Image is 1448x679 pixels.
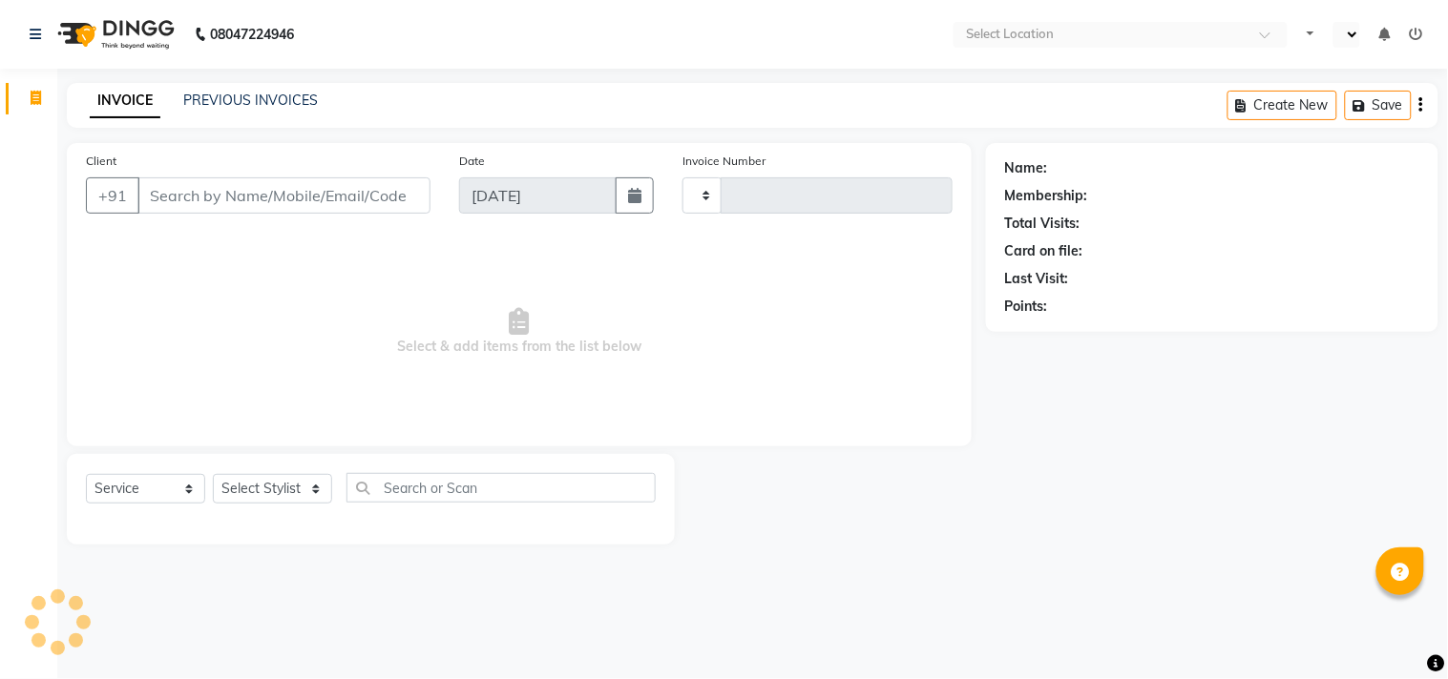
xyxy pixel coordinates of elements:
button: Save [1345,91,1412,120]
input: Search by Name/Mobile/Email/Code [137,177,430,214]
a: INVOICE [90,84,160,118]
div: Last Visit: [1005,269,1069,289]
img: logo [49,8,179,61]
button: Create New [1228,91,1337,120]
a: PREVIOUS INVOICES [183,92,318,109]
label: Date [459,153,485,170]
label: Client [86,153,116,170]
div: Points: [1005,297,1048,317]
div: Membership: [1005,186,1088,206]
b: 08047224946 [210,8,294,61]
label: Invoice Number [682,153,766,170]
div: Select Location [967,25,1055,44]
span: Select & add items from the list below [86,237,953,427]
div: Name: [1005,158,1048,178]
input: Search or Scan [346,473,656,503]
button: +91 [86,177,139,214]
div: Total Visits: [1005,214,1081,234]
div: Card on file: [1005,241,1083,261]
